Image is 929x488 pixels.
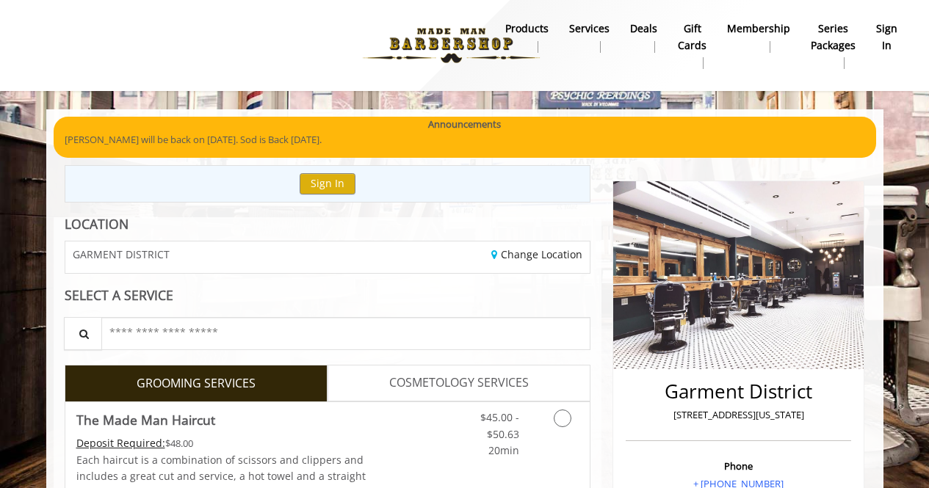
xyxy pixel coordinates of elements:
[727,21,790,37] b: Membership
[629,407,847,423] p: [STREET_ADDRESS][US_STATE]
[76,435,372,451] div: $48.00
[629,381,847,402] h2: Garment District
[488,443,519,457] span: 20min
[620,18,668,57] a: DealsDeals
[76,436,165,450] span: This service needs some Advance to be paid before we block your appointment
[73,249,170,260] span: GARMENT DISTRICT
[495,18,559,57] a: Productsproducts
[678,21,706,54] b: gift cards
[717,18,800,57] a: MembershipMembership
[389,374,529,393] span: COSMETOLOGY SERVICES
[64,317,102,350] button: Service Search
[569,21,610,37] b: Services
[76,409,215,430] b: The Made Man Haircut
[491,247,582,261] a: Change Location
[629,461,847,471] h3: Phone
[350,5,552,86] img: Made Man Barbershop logo
[65,288,591,302] div: SELECT A SERVICE
[65,215,129,233] b: LOCATION
[300,173,355,194] button: Sign In
[137,374,256,393] span: GROOMING SERVICES
[505,21,549,37] b: products
[65,132,865,148] p: [PERSON_NAME] will be back on [DATE]. Sod is Back [DATE].
[428,117,501,132] b: Announcements
[480,410,519,440] span: $45.00 - $50.63
[800,18,866,73] a: Series packagesSeries packages
[630,21,657,37] b: Deals
[559,18,620,57] a: ServicesServices
[866,18,908,57] a: sign insign in
[811,21,856,54] b: Series packages
[876,21,897,54] b: sign in
[668,18,717,73] a: Gift cardsgift cards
